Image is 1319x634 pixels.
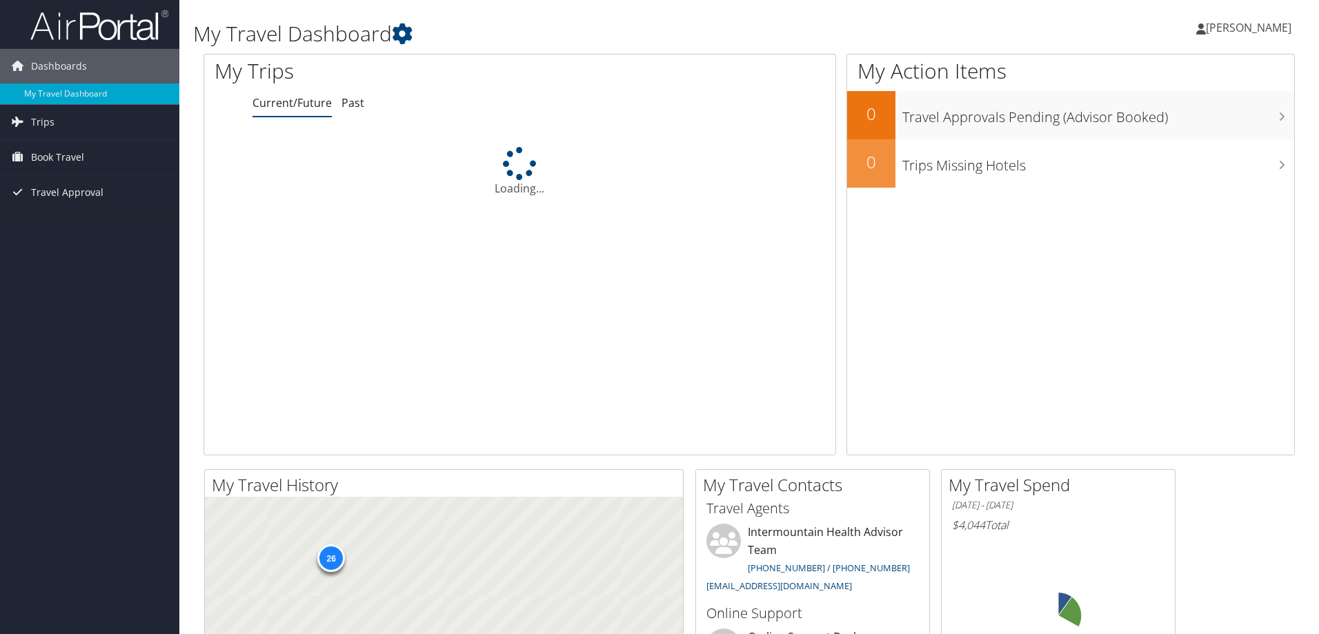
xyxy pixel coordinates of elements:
[341,95,364,110] a: Past
[31,140,84,175] span: Book Travel
[847,150,895,174] h2: 0
[952,517,985,533] span: $4,044
[703,473,929,497] h2: My Travel Contacts
[193,19,935,48] h1: My Travel Dashboard
[847,57,1294,86] h1: My Action Items
[317,544,345,572] div: 26
[215,57,562,86] h1: My Trips
[706,579,852,592] a: [EMAIL_ADDRESS][DOMAIN_NAME]
[847,91,1294,139] a: 0Travel Approvals Pending (Advisor Booked)
[952,517,1164,533] h6: Total
[902,101,1294,127] h3: Travel Approvals Pending (Advisor Booked)
[952,499,1164,512] h6: [DATE] - [DATE]
[1206,20,1291,35] span: [PERSON_NAME]
[700,524,926,597] li: Intermountain Health Advisor Team
[902,149,1294,175] h3: Trips Missing Hotels
[706,604,919,623] h3: Online Support
[30,9,168,41] img: airportal-logo.png
[31,49,87,83] span: Dashboards
[252,95,332,110] a: Current/Future
[31,175,103,210] span: Travel Approval
[847,139,1294,188] a: 0Trips Missing Hotels
[212,473,683,497] h2: My Travel History
[204,147,835,197] div: Loading...
[706,499,919,518] h3: Travel Agents
[847,102,895,126] h2: 0
[949,473,1175,497] h2: My Travel Spend
[748,562,910,574] a: [PHONE_NUMBER] / [PHONE_NUMBER]
[1196,7,1305,48] a: [PERSON_NAME]
[31,105,54,139] span: Trips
